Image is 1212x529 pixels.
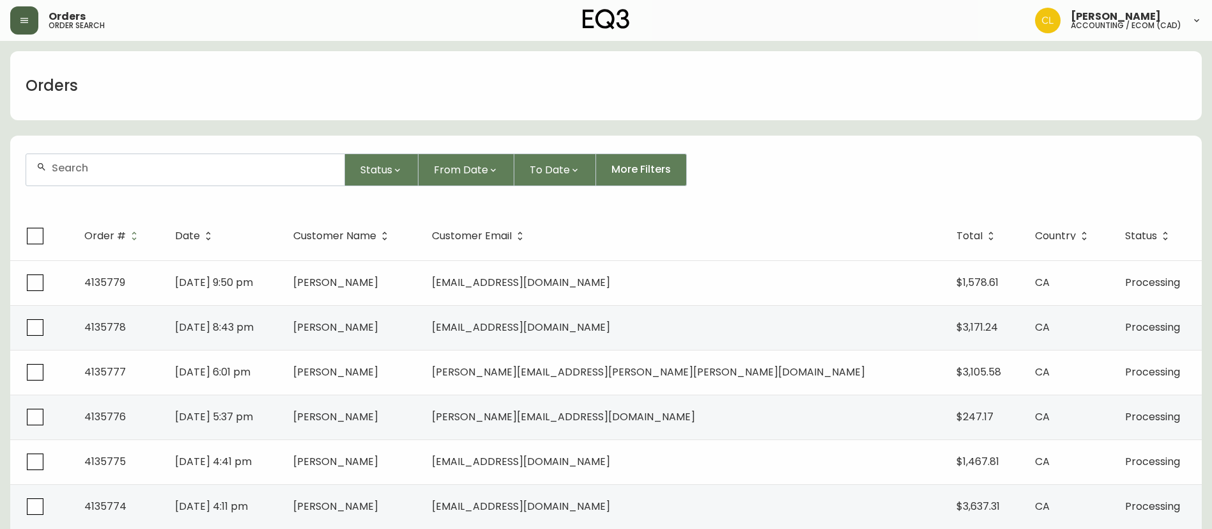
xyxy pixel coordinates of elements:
span: [PERSON_NAME] [293,454,378,469]
span: Customer Email [432,232,512,240]
span: Country [1035,232,1076,240]
span: Processing [1125,454,1180,469]
span: [DATE] 8:43 pm [175,320,254,335]
span: Status [1125,230,1174,242]
span: Orders [49,12,86,22]
button: Status [345,154,418,186]
span: Processing [1125,275,1180,290]
button: From Date [418,154,514,186]
span: Processing [1125,409,1180,424]
span: $247.17 [956,409,993,424]
span: CA [1035,499,1050,514]
span: Status [1125,232,1157,240]
img: logo [583,9,630,29]
span: [PERSON_NAME] [293,365,378,379]
span: Processing [1125,320,1180,335]
span: [DATE] 9:50 pm [175,275,253,290]
span: [PERSON_NAME] [293,320,378,335]
span: Customer Email [432,230,528,242]
span: From Date [434,162,488,178]
span: More Filters [611,162,671,177]
span: Order # [84,230,142,242]
span: Customer Name [293,230,393,242]
span: [DATE] 5:37 pm [175,409,253,424]
span: [PERSON_NAME] [1071,12,1161,22]
span: CA [1035,320,1050,335]
button: To Date [514,154,596,186]
span: Country [1035,230,1093,242]
span: [EMAIL_ADDRESS][DOMAIN_NAME] [432,454,610,469]
span: 4135776 [84,409,126,424]
button: More Filters [596,154,687,186]
span: Order # [84,232,126,240]
span: CA [1035,365,1050,379]
span: CA [1035,275,1050,290]
img: c8a50d9e0e2261a29cae8bb82ebd33d8 [1035,8,1061,33]
input: Search [52,162,334,174]
span: Status [360,162,392,178]
span: CA [1035,454,1050,469]
span: Processing [1125,365,1180,379]
span: [PERSON_NAME] [293,499,378,514]
span: $1,467.81 [956,454,999,469]
span: Total [956,230,999,242]
span: [DATE] 6:01 pm [175,365,250,379]
span: [EMAIL_ADDRESS][DOMAIN_NAME] [432,499,610,514]
span: $1,578.61 [956,275,999,290]
span: $3,171.24 [956,320,998,335]
span: [EMAIL_ADDRESS][DOMAIN_NAME] [432,275,610,290]
span: Total [956,232,983,240]
span: 4135775 [84,454,126,469]
span: Date [175,230,217,242]
span: [PERSON_NAME] [293,409,378,424]
span: 4135778 [84,320,126,335]
span: To Date [530,162,570,178]
span: 4135777 [84,365,126,379]
span: Processing [1125,499,1180,514]
h1: Orders [26,75,78,97]
span: 4135779 [84,275,125,290]
h5: order search [49,22,105,29]
span: Customer Name [293,232,376,240]
span: [DATE] 4:41 pm [175,454,252,469]
span: CA [1035,409,1050,424]
span: $3,637.31 [956,499,1000,514]
span: [PERSON_NAME] [293,275,378,290]
span: [PERSON_NAME][EMAIL_ADDRESS][DOMAIN_NAME] [432,409,695,424]
span: [EMAIL_ADDRESS][DOMAIN_NAME] [432,320,610,335]
span: Date [175,232,200,240]
h5: accounting / ecom (cad) [1071,22,1181,29]
span: [PERSON_NAME][EMAIL_ADDRESS][PERSON_NAME][PERSON_NAME][DOMAIN_NAME] [432,365,865,379]
span: $3,105.58 [956,365,1001,379]
span: [DATE] 4:11 pm [175,499,248,514]
span: 4135774 [84,499,127,514]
